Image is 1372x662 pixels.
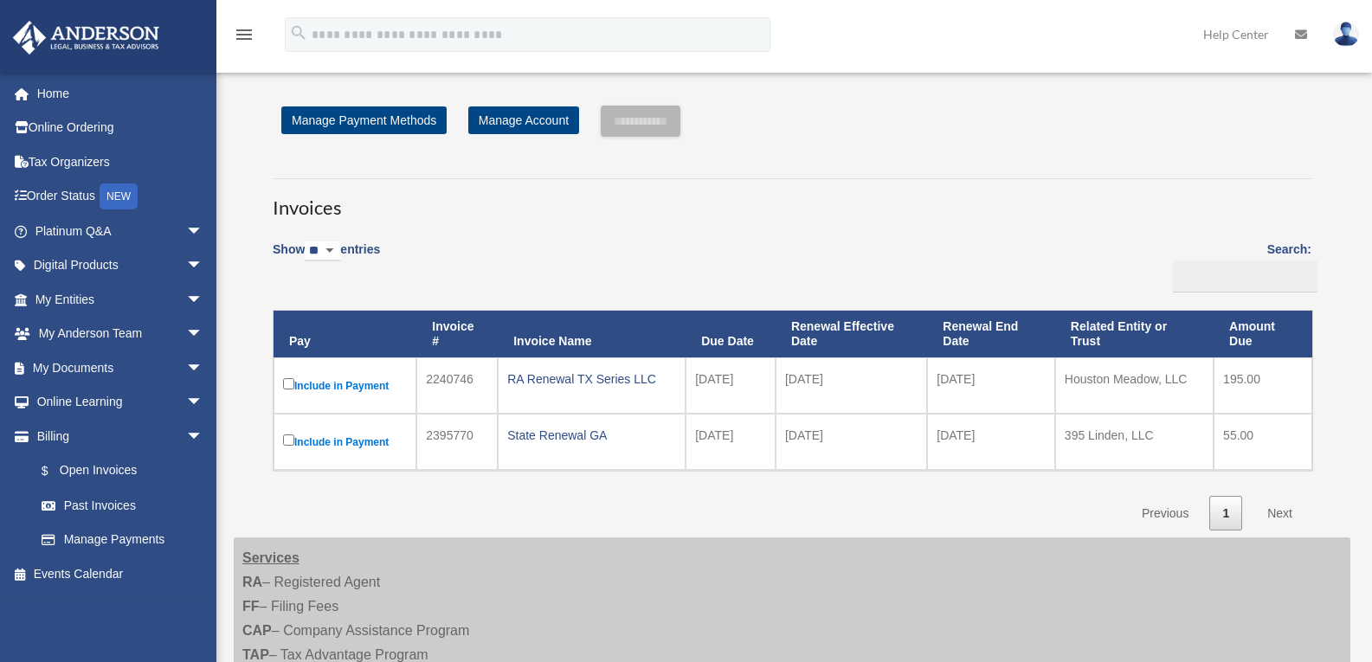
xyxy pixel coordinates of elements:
a: Platinum Q&Aarrow_drop_down [12,214,229,248]
a: Order StatusNEW [12,179,229,215]
div: RA Renewal TX Series LLC [507,367,676,391]
strong: FF [242,599,260,614]
strong: TAP [242,647,269,662]
label: Search: [1167,239,1311,292]
a: Online Learningarrow_drop_down [12,385,229,420]
div: NEW [100,183,138,209]
a: Next [1254,496,1305,531]
i: search [289,23,308,42]
a: Manage Account [468,106,579,134]
label: Include in Payment [283,431,407,453]
a: Past Invoices [24,488,221,523]
span: arrow_drop_down [186,214,221,249]
select: Showentries [305,241,340,261]
a: 1 [1209,496,1242,531]
a: Home [12,76,229,111]
input: Search: [1173,260,1317,293]
a: My Entitiesarrow_drop_down [12,282,229,317]
td: 195.00 [1214,357,1312,414]
div: State Renewal GA [507,423,676,447]
a: Tax Organizers [12,145,229,179]
h3: Invoices [273,178,1311,222]
a: Previous [1129,496,1201,531]
td: 55.00 [1214,414,1312,470]
span: arrow_drop_down [186,282,221,318]
a: Manage Payment Methods [281,106,447,134]
input: Include in Payment [283,434,294,446]
td: [DATE] [776,357,927,414]
img: Anderson Advisors Platinum Portal [8,21,164,55]
span: arrow_drop_down [186,350,221,386]
th: Pay: activate to sort column descending [274,311,416,357]
a: Billingarrow_drop_down [12,419,221,453]
th: Due Date: activate to sort column ascending [686,311,776,357]
td: [DATE] [927,357,1055,414]
strong: Services [242,550,300,565]
th: Invoice Name: activate to sort column ascending [498,311,686,357]
span: arrow_drop_down [186,385,221,421]
td: 2395770 [416,414,498,470]
span: $ [51,460,60,482]
td: [DATE] [927,414,1055,470]
th: Related Entity or Trust: activate to sort column ascending [1055,311,1214,357]
td: [DATE] [686,414,776,470]
td: [DATE] [776,414,927,470]
a: My Documentsarrow_drop_down [12,350,229,385]
strong: RA [242,575,262,589]
span: arrow_drop_down [186,419,221,454]
a: Digital Productsarrow_drop_down [12,248,229,283]
label: Show entries [273,239,380,279]
a: Manage Payments [24,523,221,557]
th: Amount Due: activate to sort column ascending [1214,311,1312,357]
span: arrow_drop_down [186,248,221,284]
img: User Pic [1333,22,1359,47]
td: Houston Meadow, LLC [1055,357,1214,414]
a: $Open Invoices [24,453,212,489]
td: 2240746 [416,357,498,414]
th: Renewal End Date: activate to sort column ascending [927,311,1055,357]
td: 395 Linden, LLC [1055,414,1214,470]
a: Online Ordering [12,111,229,145]
label: Include in Payment [283,375,407,396]
a: My Anderson Teamarrow_drop_down [12,317,229,351]
strong: CAP [242,623,272,638]
input: Include in Payment [283,378,294,389]
span: arrow_drop_down [186,317,221,352]
th: Renewal Effective Date: activate to sort column ascending [776,311,927,357]
td: [DATE] [686,357,776,414]
i: menu [234,24,254,45]
th: Invoice #: activate to sort column ascending [416,311,498,357]
a: Events Calendar [12,556,229,591]
a: menu [234,30,254,45]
